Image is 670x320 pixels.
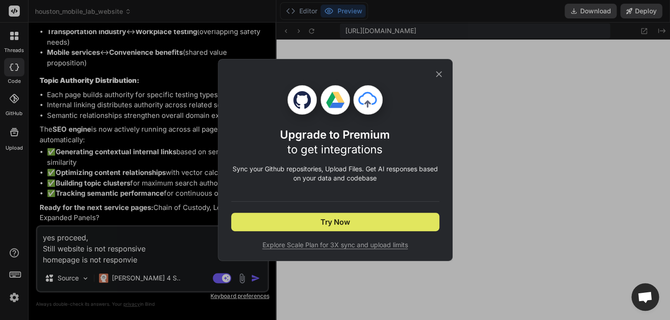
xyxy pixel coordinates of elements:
[320,216,350,227] span: Try Now
[231,213,439,231] button: Try Now
[231,240,439,250] span: Explore Scale Plan for 3X sync and upload limits
[280,128,390,157] h1: Upgrade to Premium
[287,143,383,156] span: to get integrations
[631,283,659,311] a: Open chat
[231,164,439,183] p: Sync your Github repositories, Upload Files. Get AI responses based on your data and codebase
